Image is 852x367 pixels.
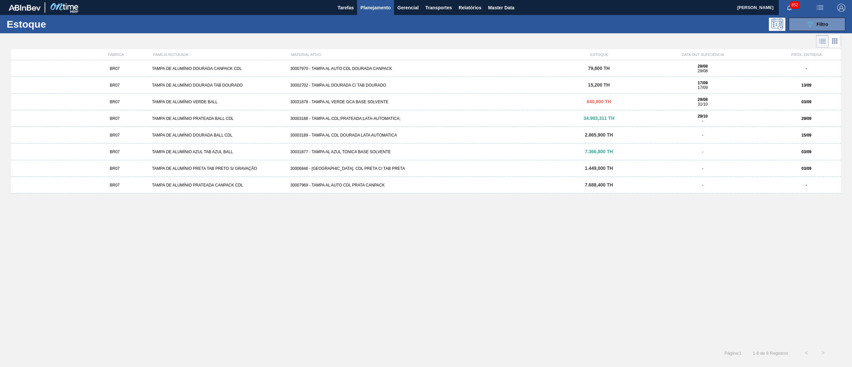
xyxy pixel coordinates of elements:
div: DATA OUT SUFICIÊNCIA [634,53,772,57]
div: TAMPA DE ALUMÍNIO PRATEADA CANPACK CDL [149,183,288,187]
div: 30007969 - TAMPA AL AUTO CDL PRATA CANPACK [288,183,564,187]
div: TAMPA DE ALUMÍNIO PRATEADA BALL CDL [149,116,288,121]
strong: 15/09 [801,133,811,138]
strong: 29/08 [698,64,708,69]
div: Pogramando: nenhum usuário selecionado [769,18,785,31]
strong: - [806,183,807,187]
div: TAMPA DE ALUMÍNIO DOURADA TAB DOURADO [149,83,288,88]
span: Tarefas [337,4,354,12]
span: 7.688,400 TH [585,182,613,187]
span: 852 [790,1,799,9]
span: Página : 1 [725,351,742,356]
div: 30031877 - TAMPA AL AZUL TONICA BASE SOLVENTE [288,150,564,154]
span: 17/09 [698,85,708,90]
span: 2.865,900 TH [585,132,613,138]
span: Master Data [488,4,514,12]
div: FAMÍLIA ROTULADA [150,53,289,57]
span: Transportes [425,4,452,12]
strong: 29/09 [801,116,811,121]
button: Notificações [779,3,800,12]
span: - [702,150,703,154]
strong: 03/09 [801,150,811,154]
span: BR07 [110,150,120,154]
span: 31/10 [698,102,708,107]
span: 34.993,311 TH [583,116,614,121]
span: 640,800 TH [587,99,611,104]
button: Filtro [789,18,845,31]
span: Gerencial [397,4,419,12]
button: < [798,345,815,361]
div: ESTOQUE [565,53,634,57]
span: 15,200 TH [588,82,610,88]
div: 30003188 - TAMPA AL.CDL;PRATEADA;LATA-AUTOMATICA; [288,116,564,121]
span: 29/08 [698,69,708,73]
div: 30006846 - [GEOGRAPHIC_DATA]. CDL PRETA C/ TAB PRETA [288,166,564,171]
span: BR07 [110,100,120,104]
span: - [702,133,703,138]
span: - [702,183,703,187]
span: BR07 [110,166,120,171]
div: 30031878 - TAMPA AL VERDE GCA BASE SOLVENTE [288,100,564,104]
span: BR07 [110,133,120,138]
img: TNhmsLtSVTkK8tSr43FrP2fwEKptu5GPRR3wAAAABJRU5ErkJggg== [9,5,41,11]
span: BR07 [110,183,120,187]
span: BR07 [110,83,120,88]
strong: 29/10 [698,114,708,119]
div: TAMPA DE ALUMÍNIO DOURADA BALL CDL [149,133,288,138]
div: 30003189 - TAMPA AL CDL DOURADA LATA AUTOMATICA [288,133,564,138]
img: userActions [816,4,824,12]
div: TAMPA DE ALUMÍNIO PRETA TAB PRETO S/ GRAVAÇÃO [149,166,288,171]
span: 7.366,800 TH [585,149,613,154]
strong: - [806,66,807,71]
span: 1.449,000 TH [585,166,613,171]
button: > [815,345,831,361]
span: - [702,166,703,171]
div: FÁBRICA [82,53,151,57]
span: Relatórios [459,4,481,12]
div: 30007970 - TAMPA AL AUTO CDL DOURADA CANPACK [288,66,564,71]
strong: 03/09 [801,100,811,104]
strong: 17/09 [698,81,708,85]
strong: 29/08 [698,97,708,102]
span: BR07 [110,116,120,121]
span: BR07 [110,66,120,71]
div: MATERIAL ATIVO [289,53,565,57]
img: Logout [837,4,845,12]
span: 1 - 8 de 8 Registros [751,351,788,356]
div: 30002702 - TAMPA AL DOURADA C/ TAB DOURADO [288,83,564,88]
div: PRÓX. ENTREGA [772,53,841,57]
div: Visão em Lista [816,35,829,48]
span: Planejamento [360,4,391,12]
strong: 13/09 [801,83,811,88]
span: - [702,119,703,123]
h1: Estoque [7,20,110,28]
div: TAMPA DE ALUMÍNIO AZUL TAB AZUL BALL [149,150,288,154]
span: Filtro [817,22,828,27]
div: TAMPA DE ALUMÍNIO VERDE BALL [149,100,288,104]
div: Visão em Cards [829,35,841,48]
div: TAMPA DE ALUMÍNIO DOURADA CANPACK CDL [149,66,288,71]
span: 79,800 TH [588,66,610,71]
strong: 03/09 [801,166,811,171]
